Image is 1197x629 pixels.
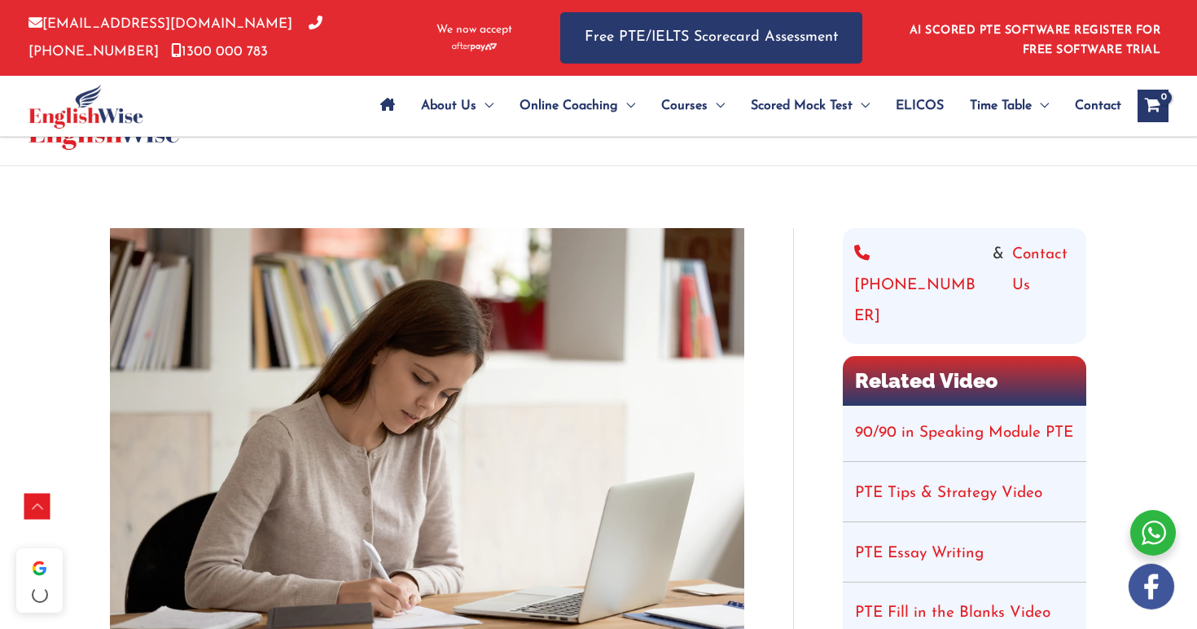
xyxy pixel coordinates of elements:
nav: Site Navigation: Main Menu [367,77,1121,134]
span: About Us [421,77,476,134]
a: [PHONE_NUMBER] [854,240,984,332]
a: View Shopping Cart, empty [1138,90,1168,122]
a: 1300 000 783 [171,45,268,59]
span: Menu Toggle [853,77,870,134]
a: Online CoachingMenu Toggle [506,77,648,134]
span: Menu Toggle [618,77,635,134]
a: Scored Mock TestMenu Toggle [738,77,883,134]
span: Menu Toggle [708,77,725,134]
a: About UsMenu Toggle [408,77,506,134]
img: white-facebook.png [1129,564,1174,609]
a: PTE Essay Writing [855,546,984,561]
a: ELICOS [883,77,957,134]
span: Contact [1075,77,1121,134]
span: Courses [661,77,708,134]
a: Contact [1062,77,1121,134]
span: Scored Mock Test [751,77,853,134]
a: Time TableMenu Toggle [957,77,1062,134]
span: Menu Toggle [476,77,493,134]
a: [PHONE_NUMBER] [28,17,322,58]
a: PTE Fill in the Blanks Video [855,605,1050,621]
span: Time Table [970,77,1032,134]
span: Menu Toggle [1032,77,1049,134]
span: Online Coaching [520,77,618,134]
a: [EMAIL_ADDRESS][DOMAIN_NAME] [28,17,292,31]
img: Afterpay-Logo [452,42,497,51]
a: 90/90 in Speaking Module PTE [855,425,1073,441]
span: ELICOS [896,77,944,134]
a: PTE Tips & Strategy Video [855,486,1042,501]
a: CoursesMenu Toggle [648,77,738,134]
a: Free PTE/IELTS Scorecard Assessment [560,12,862,64]
div: & [854,240,1075,332]
a: AI SCORED PTE SOFTWARE REGISTER FOR FREE SOFTWARE TRIAL [910,24,1161,56]
a: Contact Us [1012,240,1075,332]
h2: Related Video [843,356,1086,406]
aside: Header Widget 1 [900,11,1168,64]
span: We now accept [436,22,512,38]
img: cropped-ew-logo [28,84,143,129]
